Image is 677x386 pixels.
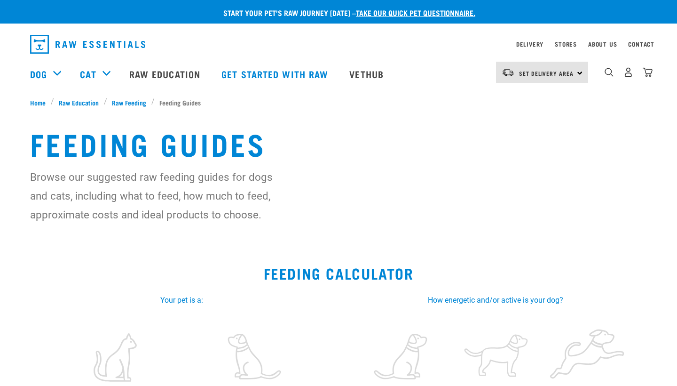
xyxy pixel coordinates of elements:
[59,97,99,107] span: Raw Education
[112,97,146,107] span: Raw Feeding
[212,55,340,93] a: Get started with Raw
[54,97,104,107] a: Raw Education
[11,265,666,281] h2: Feeding Calculator
[605,68,614,77] img: home-icon-1@2x.png
[588,42,617,46] a: About Us
[30,67,47,81] a: Dog
[340,55,395,93] a: Vethub
[623,67,633,77] img: user.png
[30,168,277,224] p: Browse our suggested raw feeding guides for dogs and cats, including what to feed, how much to fe...
[107,97,151,107] a: Raw Feeding
[36,295,327,306] label: Your pet is a:
[80,67,96,81] a: Cat
[30,97,51,107] a: Home
[502,68,514,77] img: van-moving.png
[30,126,647,160] h1: Feeding Guides
[350,295,641,306] label: How energetic and/or active is your dog?
[628,42,654,46] a: Contact
[120,55,212,93] a: Raw Education
[30,97,647,107] nav: breadcrumbs
[643,67,653,77] img: home-icon@2x.png
[23,31,654,57] nav: dropdown navigation
[30,35,145,54] img: Raw Essentials Logo
[356,10,475,15] a: take our quick pet questionnaire.
[30,97,46,107] span: Home
[519,72,574,75] span: Set Delivery Area
[555,42,577,46] a: Stores
[516,42,543,46] a: Delivery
